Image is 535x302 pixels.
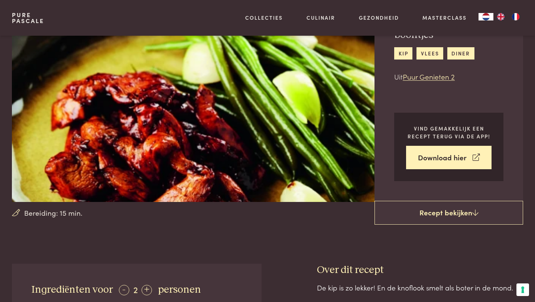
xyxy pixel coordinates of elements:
[158,285,201,295] span: personen
[516,283,529,296] button: Uw voorkeuren voor toestemming voor trackingtechnologieën
[422,14,467,22] a: Masterclass
[359,14,399,22] a: Gezondheid
[406,146,492,169] a: Download hier
[119,285,129,295] div: -
[493,13,508,20] a: EN
[317,264,523,277] h3: Over dit recept
[447,47,474,60] a: diner
[416,47,443,60] a: vlees
[32,285,113,295] span: Ingrediënten voor
[142,285,152,295] div: +
[479,13,523,20] aside: Language selected: Nederlands
[508,13,523,20] a: FR
[479,13,493,20] div: Language
[24,208,82,218] span: Bereiding: 15 min.
[479,13,493,20] a: NL
[245,14,283,22] a: Collecties
[374,201,523,225] a: Recept bekijken
[493,13,523,20] ul: Language list
[12,12,44,24] a: PurePascale
[403,71,455,81] a: Puur Genieten 2
[394,47,412,60] a: kip
[317,282,523,293] div: De kip is zo lekker! En de knoflook smelt als boter in de mond.
[133,283,138,295] span: 2
[307,14,335,22] a: Culinair
[406,125,492,140] p: Vind gemakkelijk een recept terug via de app!
[394,71,503,82] p: Uit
